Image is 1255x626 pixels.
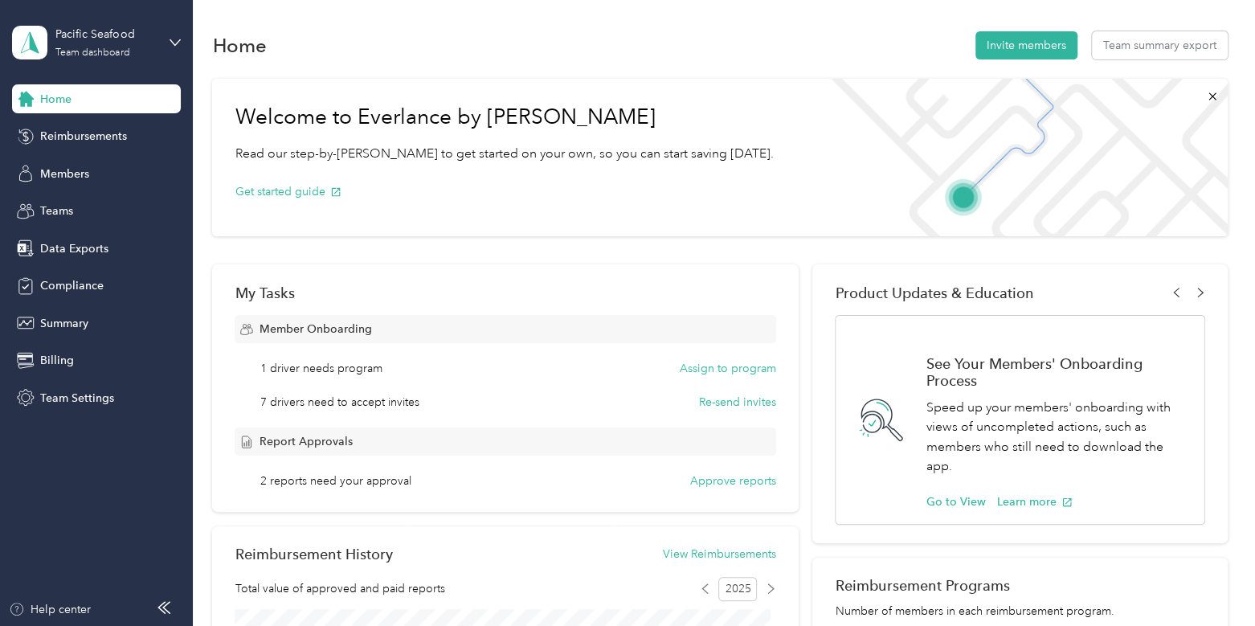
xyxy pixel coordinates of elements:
div: My Tasks [235,284,775,301]
span: Total value of approved and paid reports [235,580,444,597]
iframe: Everlance-gr Chat Button Frame [1165,536,1255,626]
span: Billing [40,352,74,369]
h1: Home [212,37,266,54]
p: Number of members in each reimbursement program. [835,603,1204,620]
div: Pacific Seafood [55,26,156,43]
span: Report Approvals [259,433,352,450]
span: 2 reports need your approval [260,473,411,489]
span: 1 driver needs program [260,360,382,377]
button: Invite members [975,31,1077,59]
button: Help center [9,601,91,618]
button: Team summary export [1092,31,1228,59]
span: 2025 [718,577,757,601]
span: Product Updates & Education [835,284,1033,301]
img: Welcome to everlance [815,79,1227,236]
button: Approve reports [690,473,776,489]
p: Speed up your members' onboarding with views of uncompleted actions, such as members who still ne... [926,398,1187,477]
div: Team dashboard [55,48,129,58]
span: Compliance [40,277,104,294]
span: Member Onboarding [259,321,371,338]
span: Summary [40,315,88,332]
button: View Reimbursements [663,546,776,563]
button: Go to View [926,493,985,510]
h1: Welcome to Everlance by [PERSON_NAME] [235,104,773,130]
span: Data Exports [40,240,108,257]
span: Team Settings [40,390,114,407]
button: Learn more [996,493,1073,510]
h2: Reimbursement History [235,546,392,563]
span: 7 drivers need to accept invites [260,394,419,411]
h1: See Your Members' Onboarding Process [926,355,1187,389]
button: Assign to program [680,360,776,377]
button: Re-send invites [699,394,776,411]
h2: Reimbursement Programs [835,577,1204,594]
p: Read our step-by-[PERSON_NAME] to get started on your own, so you can start saving [DATE]. [235,144,773,164]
